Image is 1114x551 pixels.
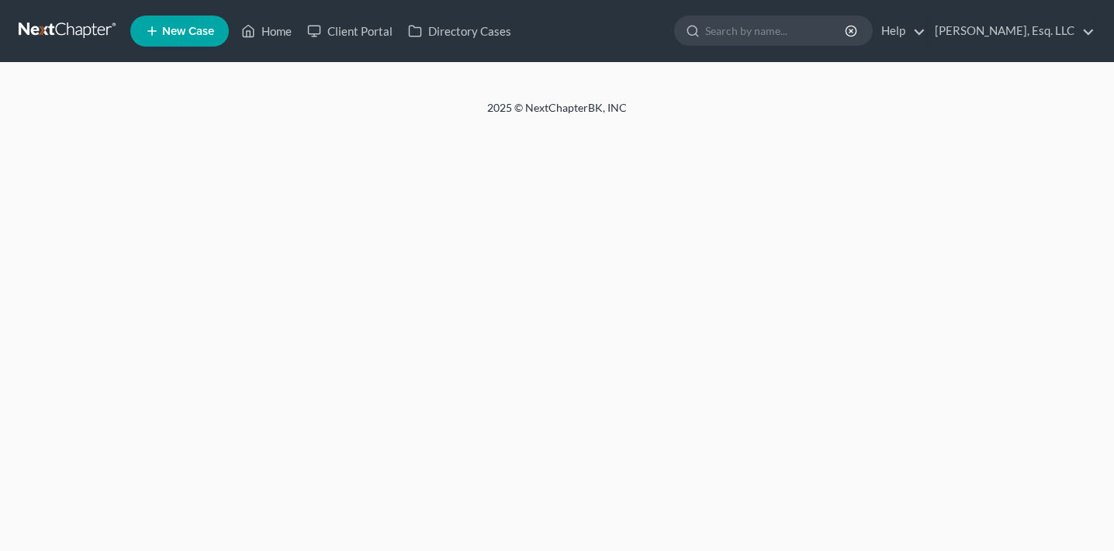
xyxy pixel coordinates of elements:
[162,26,214,37] span: New Case
[400,17,519,45] a: Directory Cases
[234,17,299,45] a: Home
[927,17,1095,45] a: [PERSON_NAME], Esq. LLC
[115,100,999,128] div: 2025 © NextChapterBK, INC
[705,16,847,45] input: Search by name...
[299,17,400,45] a: Client Portal
[874,17,925,45] a: Help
